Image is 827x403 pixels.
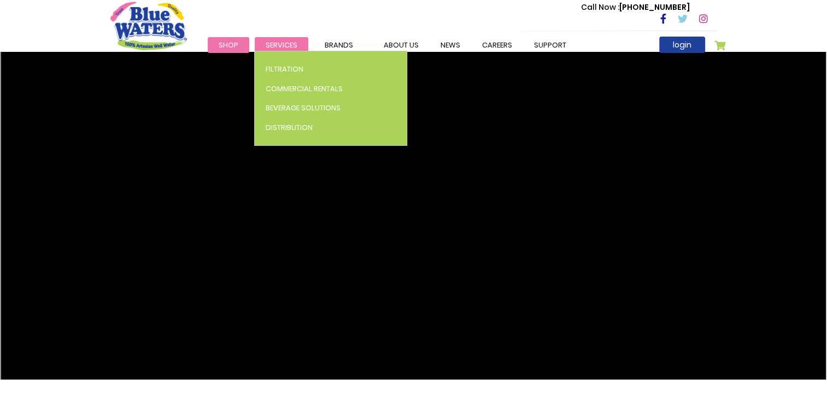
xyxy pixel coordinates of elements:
[219,40,238,50] span: Shop
[659,37,705,53] a: login
[471,37,523,53] a: careers
[581,2,690,13] p: [PHONE_NUMBER]
[430,37,471,53] a: News
[266,122,313,133] span: Distribution
[523,37,577,53] a: support
[266,64,303,74] span: Filtration
[266,103,341,113] span: Beverage Solutions
[325,40,353,50] span: Brands
[266,84,343,94] span: Commercial Rentals
[110,2,187,50] a: store logo
[373,37,430,53] a: about us
[581,2,619,13] span: Call Now :
[266,40,297,50] span: Services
